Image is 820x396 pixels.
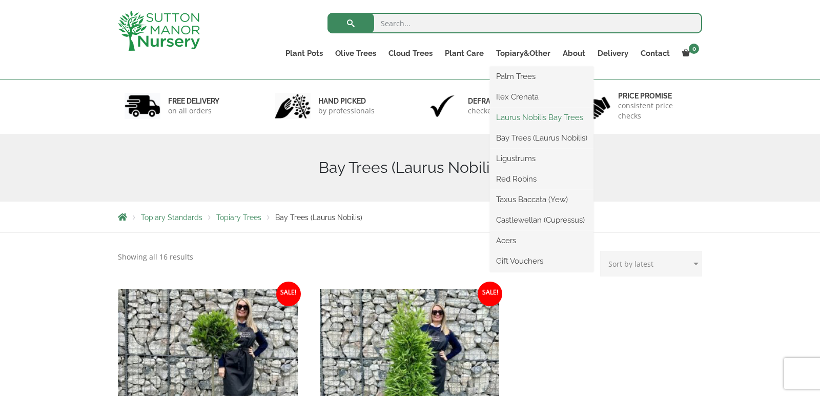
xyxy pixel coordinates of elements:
[141,213,202,222] a: Topiary Standards
[490,110,593,125] a: Laurus Nobilis Bay Trees
[118,10,200,51] img: logo
[318,106,375,116] p: by professionals
[168,106,219,116] p: on all orders
[275,93,311,119] img: 2.jpg
[125,93,160,119] img: 1.jpg
[424,93,460,119] img: 3.jpg
[118,213,702,221] nav: Breadcrumbs
[490,89,593,105] a: Ilex Crenata
[168,96,219,106] h6: FREE DELIVERY
[600,251,702,276] select: Shop order
[382,46,439,61] a: Cloud Trees
[490,171,593,187] a: Red Robins
[689,44,699,54] span: 0
[216,213,261,222] a: Topiary Trees
[618,101,696,121] p: consistent price checks
[318,96,375,106] h6: hand picked
[478,282,502,306] span: Sale!
[490,192,593,207] a: Taxus Baccata (Yew)
[275,213,362,222] span: Bay Trees (Laurus Nobilis)
[118,159,702,177] h1: Bay Trees (Laurus Nobilis)
[118,251,193,263] p: Showing all 16 results
[618,91,696,101] h6: Price promise
[327,13,702,33] input: Search...
[468,106,536,116] p: checked & Licensed
[468,96,536,106] h6: Defra approved
[279,46,329,61] a: Plant Pots
[490,253,593,269] a: Gift Vouchers
[490,151,593,166] a: Ligustrums
[490,69,593,84] a: Palm Trees
[490,233,593,248] a: Acers
[557,46,591,61] a: About
[490,46,557,61] a: Topiary&Other
[591,46,634,61] a: Delivery
[276,282,301,306] span: Sale!
[490,130,593,146] a: Bay Trees (Laurus Nobilis)
[439,46,490,61] a: Plant Care
[490,212,593,228] a: Castlewellan (Cupressus)
[329,46,382,61] a: Olive Trees
[676,46,702,61] a: 0
[634,46,676,61] a: Contact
